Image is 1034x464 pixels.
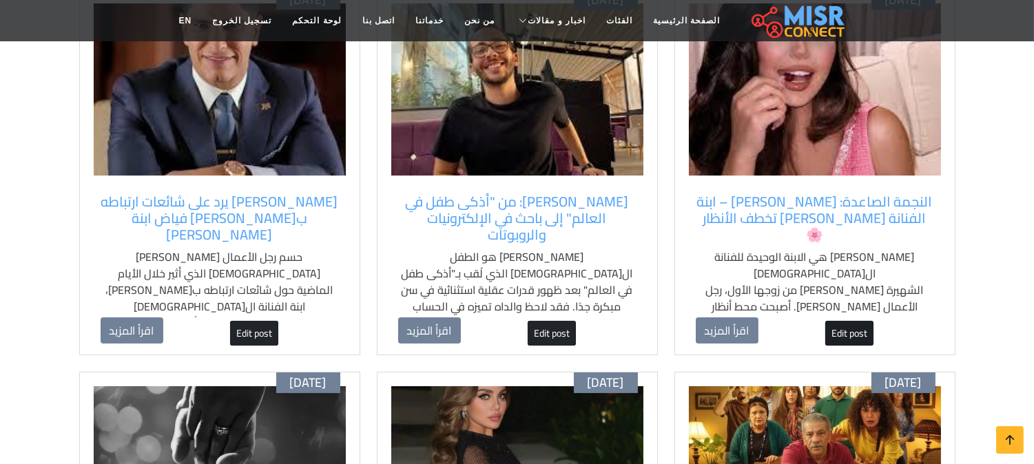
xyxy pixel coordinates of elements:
[202,8,282,34] a: تسجيل الخروج
[398,317,461,344] a: اقرأ المزيد
[94,3,346,176] img: احمد ابو هشيمة
[505,8,596,34] a: اخبار و مقالات
[282,8,351,34] a: لوحة التحكم
[528,14,586,27] span: اخبار و مقالات
[689,3,941,176] img: زينب فياض
[168,8,202,34] a: EN
[454,8,505,34] a: من نحن
[398,193,637,243] a: [PERSON_NAME]: من "أذكى طفل في العالم" إلى باحث في الإلكترونيات والروبوتات
[643,8,730,34] a: الصفحة الرئيسية
[596,8,643,34] a: الفئات
[352,8,405,34] a: اتصل بنا
[398,249,637,348] p: [PERSON_NAME] هو الطفل ال[DEMOGRAPHIC_DATA] الذي لُقب بـ"أذكى طفل في العالم" بعد ظهور قدرات عقلية...
[528,321,576,346] a: Edit post
[588,375,624,390] span: [DATE]
[391,3,643,176] img: محمود وائل: من "أذكى طفل في العالم"
[101,317,163,344] a: اقرأ المزيد
[696,249,934,348] p: [PERSON_NAME] هي الابنة الوحيدة للفنانة ال[DEMOGRAPHIC_DATA] الشهيرة [PERSON_NAME] من زوجها الأول...
[752,3,844,38] img: main.misr_connect
[885,375,922,390] span: [DATE]
[101,193,339,243] a: [PERSON_NAME] يرد على شائعات ارتباطه ب[PERSON_NAME] فياض ابنة [PERSON_NAME]
[405,8,454,34] a: خدماتنا
[825,321,873,346] a: Edit post
[696,193,934,243] a: النجمة الصاعدة: [PERSON_NAME] – ابنة الفنانة [PERSON_NAME] تخطف الأنظار 🌸
[290,375,327,390] span: [DATE]
[230,321,278,346] a: Edit post
[101,249,339,348] p: حسم رجل الأعمال [PERSON_NAME][DEMOGRAPHIC_DATA] الذي أثير خلال الأيام الماضية حول شائعات ارتباطه ...
[696,317,758,344] a: اقرأ المزيد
